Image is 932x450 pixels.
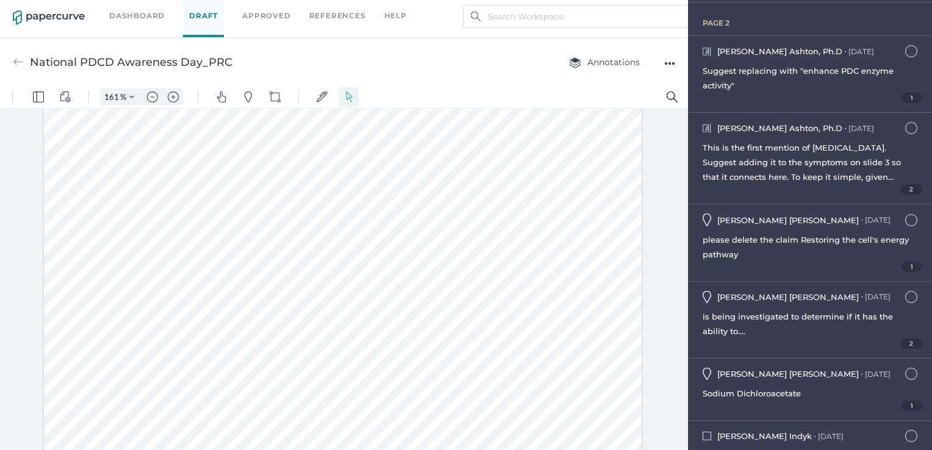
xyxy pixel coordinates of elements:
span: 2 [900,338,923,349]
a: References [309,9,366,23]
button: Zoom Controls [122,2,142,20]
div: page 2 [703,18,932,27]
span: Suggest replacing with "enhance PDC enzyme activity" [703,66,894,90]
span: [PERSON_NAME] Indyk [717,431,812,441]
span: Annotations [569,57,640,68]
span: This is the first mention of [MEDICAL_DATA]. Suggest adding it to the symptoms on slide 3 so that... [703,143,901,211]
span: 2 [900,184,923,195]
div: [DATE] [865,215,891,224]
div: [DATE] [865,370,891,379]
img: icn-comment-not-resolved.7e303350.svg [905,368,917,380]
img: default-viewcontrols.svg [60,5,71,16]
span: [PERSON_NAME] Ashton, Ph.D [717,123,842,133]
img: pindrop-comments.0907555c.svg [703,291,711,303]
button: Shapes [265,1,285,21]
span: [PERSON_NAME] [PERSON_NAME] [717,369,859,379]
button: Panel [29,1,48,21]
div: ● [845,50,846,53]
button: Zoom out [143,2,162,20]
img: icn-comment-not-resolved.7e303350.svg [905,291,917,303]
span: is being investigated to determine if it has the ability to.... [703,312,893,336]
div: [DATE] [865,292,891,301]
img: default-leftsidepanel.svg [33,5,44,16]
img: back-arrow-grey.72011ae3.svg [13,57,24,68]
img: default-minus.svg [147,5,158,16]
img: pindrop-comments.0907555c.svg [703,213,711,226]
img: highlight-comments.5903fe12.svg [703,47,711,56]
img: default-select.svg [343,5,354,16]
span: Sodium Dichloroacetate [703,388,801,398]
span: [PERSON_NAME] Ashton, Ph.D [717,46,842,56]
img: default-sign.svg [317,5,328,16]
img: default-plus.svg [168,5,179,16]
img: chevron.svg [129,9,134,13]
div: ●●● [664,55,675,72]
button: Pins [238,1,258,21]
img: default-pan.svg [216,5,227,16]
div: [DATE] [848,47,874,56]
div: ● [814,435,815,438]
button: View Controls [56,1,75,21]
span: please delete the claim Restoring the cell's energy pathway [703,235,909,259]
img: rectangle-comments.a81c3ef6.svg [703,432,711,440]
div: ● [861,295,862,298]
input: Set zoom [101,5,120,16]
img: icn-comment-not-resolved.7e303350.svg [905,45,917,57]
span: 1 [902,401,923,411]
div: ● [861,218,862,221]
div: ● [845,127,846,130]
div: National PDCD Awareness Day_PRC [30,51,232,74]
img: icn-comment-not-resolved.7e303350.svg [905,122,917,134]
input: Search Workspace [463,5,691,28]
button: Search [662,1,682,21]
img: icn-comment-not-resolved.7e303350.svg [905,214,917,226]
button: Annotations [557,51,652,74]
img: default-pin.svg [243,5,254,16]
img: pindrop-comments.0907555c.svg [703,368,711,380]
span: 1 [902,262,923,272]
button: Select [339,1,359,21]
button: Signatures [312,1,332,21]
img: papercurve-logo-colour.7244d18c.svg [13,10,85,25]
a: Approved [242,9,290,23]
img: default-magnifying-glass.svg [667,5,678,16]
div: help [384,9,407,23]
div: [DATE] [818,432,844,441]
img: shapes-icon.svg [270,5,281,16]
img: annotation-layers.cc6d0e6b.svg [569,57,581,68]
span: [PERSON_NAME] [PERSON_NAME] [717,215,859,225]
span: 1 [902,93,923,103]
a: Dashboard [109,9,165,23]
span: % [120,6,126,16]
div: ● [861,373,862,376]
img: search.bf03fe8b.svg [471,12,481,21]
img: icn-comment-not-resolved.7e303350.svg [905,430,917,442]
button: Pan [212,1,231,21]
img: highlight-comments.5903fe12.svg [703,124,711,133]
span: [PERSON_NAME] [PERSON_NAME] [717,292,859,302]
button: Zoom in [163,2,183,20]
div: [DATE] [848,124,874,133]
